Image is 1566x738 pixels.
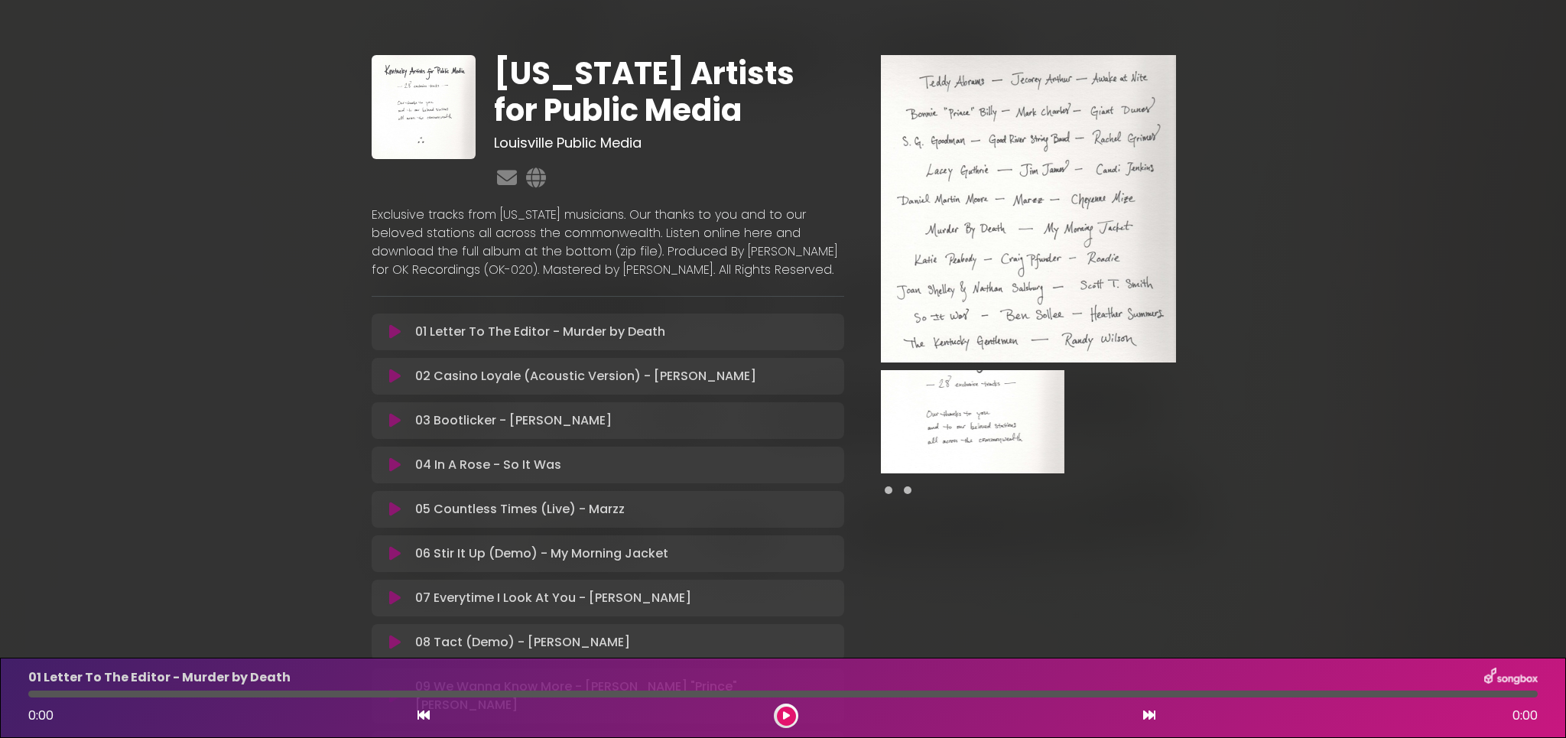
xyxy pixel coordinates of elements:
p: 06 Stir It Up (Demo) - My Morning Jacket [415,545,668,563]
p: 05 Countless Times (Live) - Marzz [415,500,625,519]
p: 04 In A Rose - So It Was [415,456,561,474]
p: 02 Casino Loyale (Acoustic Version) - [PERSON_NAME] [415,367,756,385]
p: Exclusive tracks from [US_STATE] musicians. Our thanks to you and to our beloved stations all acr... [372,206,844,279]
h1: [US_STATE] Artists for Public Media [494,55,843,128]
img: VTNrOFRoSLGAMNB5FI85 [881,370,1064,473]
p: 01 Letter To The Editor - Murder by Death [28,668,291,687]
span: 0:00 [28,707,54,724]
p: 07 Everytime I Look At You - [PERSON_NAME] [415,589,691,607]
span: 0:00 [1512,707,1538,725]
img: c1WsRbwhTdCAEPY19PzT [372,55,476,159]
p: 01 Letter To The Editor - Murder by Death [415,323,665,341]
p: 08 Tact (Demo) - [PERSON_NAME] [415,633,630,652]
h3: Louisville Public Media [494,135,843,151]
p: 03 Bootlicker - [PERSON_NAME] [415,411,612,430]
img: songbox-logo-white.png [1484,668,1538,688]
img: Main Media [881,55,1176,362]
